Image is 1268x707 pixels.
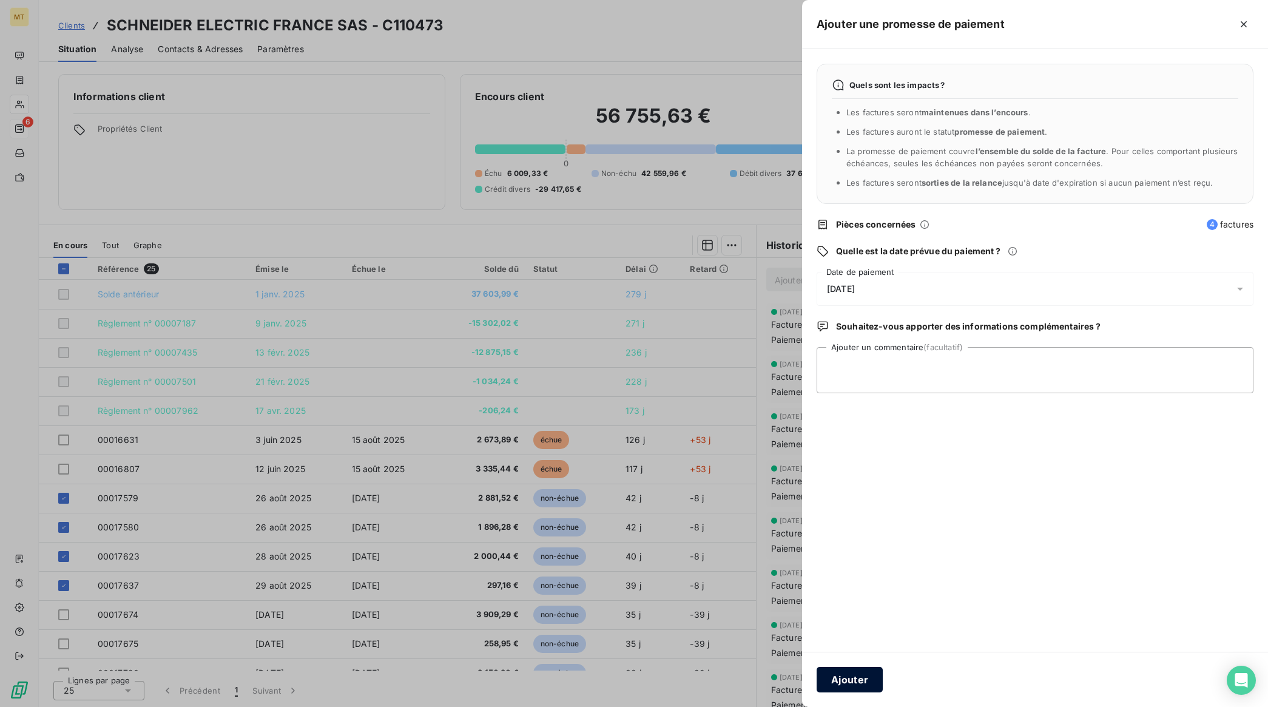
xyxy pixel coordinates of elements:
span: Les factures seront jusqu'à date d'expiration si aucun paiement n’est reçu. [846,178,1213,188]
span: [DATE] [827,284,855,294]
span: l’ensemble du solde de la facture [976,146,1107,156]
span: Les factures seront . [846,107,1031,117]
div: Open Intercom Messenger [1227,666,1256,695]
span: maintenues dans l’encours [922,107,1028,117]
span: Quels sont les impacts ? [849,80,945,90]
span: Souhaitez-vous apporter des informations complémentaires ? [836,320,1101,333]
span: La promesse de paiement couvre . Pour celles comportant plusieurs échéances, seules les échéances... [846,146,1238,168]
button: Ajouter [817,667,883,692]
span: 4 [1207,219,1218,230]
h5: Ajouter une promesse de paiement [817,16,1005,33]
span: Pièces concernées [836,218,916,231]
span: Les factures auront le statut . [846,127,1048,137]
span: factures [1207,218,1253,231]
span: sorties de la relance [922,178,1002,188]
span: promesse de paiement [954,127,1045,137]
span: Quelle est la date prévue du paiement ? [836,245,1000,257]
